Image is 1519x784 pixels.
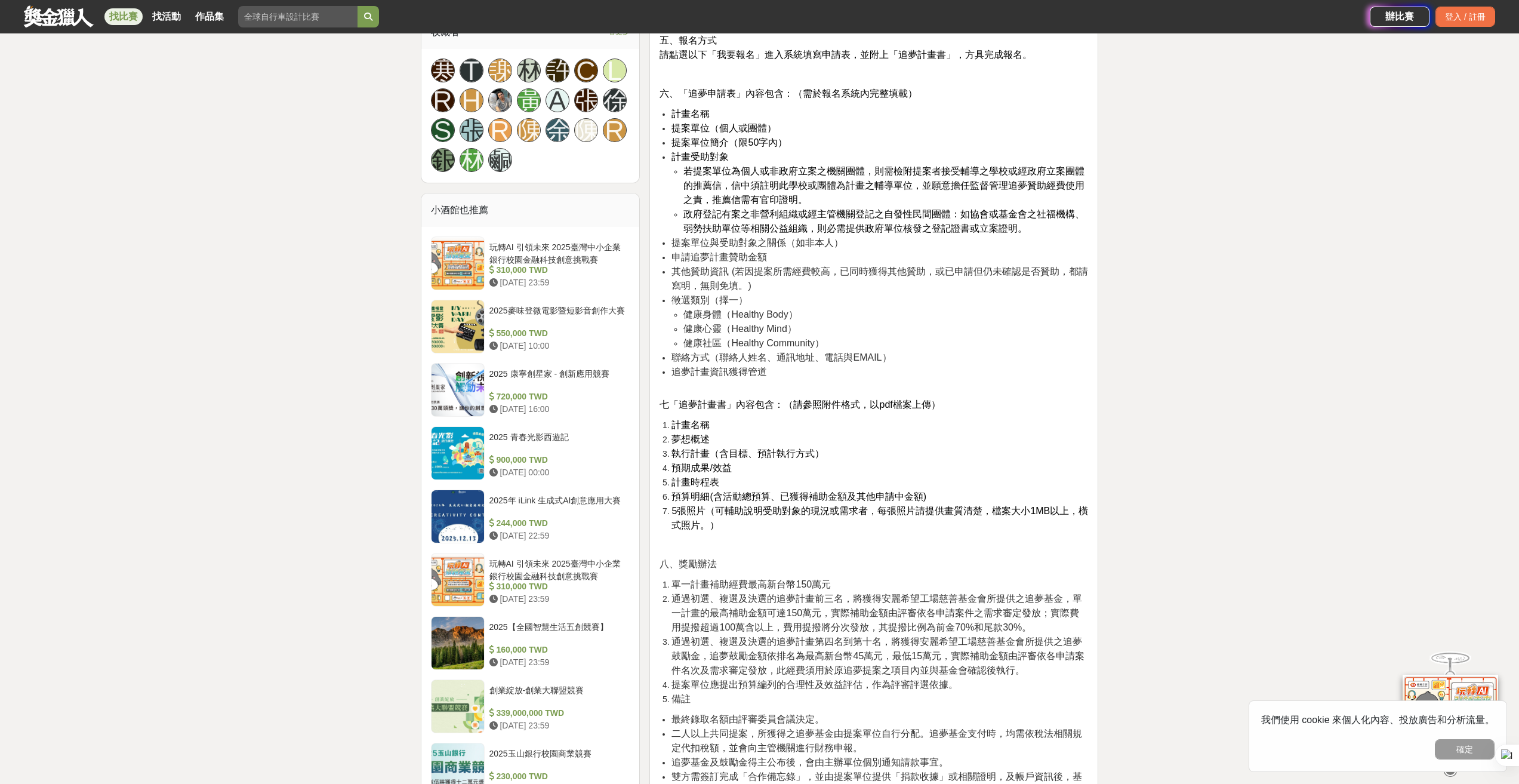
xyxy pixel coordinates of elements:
[671,506,1088,530] span: 5張照片（可輔助說明受助對象的現況或需求者，每張照片請提供畫質清楚，檔案大小1MB以上，橫式照片。）
[431,490,630,543] a: 2025年 iLink 生成式AI創意應用大賽 244,000 TWD [DATE] 22:59
[488,59,512,82] a: 謝
[517,88,541,112] a: 黃
[489,340,626,352] div: [DATE] 10:00
[671,109,710,119] span: 計畫名稱
[671,152,729,162] span: 計畫受助對象
[431,148,455,172] a: 銀
[1261,715,1495,725] span: 我們使用 cookie 來個人化內容、投放廣告和分析流量。
[671,123,777,133] span: 提案單位（個人或團體）
[671,728,1082,753] span: 二人以上共同提案，所獲得之追夢基金由提案單位自行分配。追夢基金支付時，均需依稅法相關規定代扣稅額，並會向主管機關進行財務申報。
[489,368,626,391] div: 2025 康寧創星家 - 創新應用競賽
[104,8,143,25] a: 找比賽
[1403,671,1498,751] img: d2146d9a-e6f6-4337-9592-8cefde37ba6b.png
[489,530,626,542] div: [DATE] 22:59
[488,148,512,172] a: 鹹
[460,88,483,112] div: H
[489,264,626,276] div: 310,000 TWD
[671,694,691,704] span: 備註
[489,89,512,112] img: Avatar
[546,118,569,142] a: 余
[671,238,843,248] span: 提案單位與受助對象之關係（如非本人）
[603,118,627,142] a: R
[683,324,796,334] span: 健康心靈（Healthy Mind）
[489,644,626,656] div: 160,000 TWD
[517,118,541,142] a: 陳
[671,295,748,305] span: 徵選類別（擇一）
[489,305,626,327] div: 2025麥味登微電影暨短影音創作大賽
[660,399,669,410] span: 七
[489,770,626,783] div: 230,000 TWD
[603,59,627,82] div: L
[489,558,626,580] div: 玩轉AI 引領未來 2025臺灣中小企業銀行校園金融科技創意挑戰賽
[671,680,958,690] span: 提案單位應提出預算編列的合理性及效益評估，作為評審評選依據。
[660,50,1032,60] span: 請點選以下「我要報名」進入系統填寫申請表，並附上「追夢計畫書」，方具完成報名。
[489,748,626,770] div: 2025玉山銀行校園商業競賽
[431,300,630,353] a: 2025麥味登微電影暨短影音創作大賽 550,000 TWD [DATE] 10:00
[546,59,569,82] a: 許
[671,757,948,767] span: 追夢基金及鼓勵金得主公布後，會由主辦單位個別通知請款事宜。
[683,309,797,319] span: 健康身體（Healthy Body）
[431,88,455,112] div: R
[489,241,626,264] div: 玩轉AI 引領未來 2025臺灣中小企業銀行校園金融科技創意挑戰賽
[431,118,455,142] a: S
[671,352,891,362] span: 聯絡方式（聯絡人姓名、通訊地址、電話與EMAIL）
[460,59,483,82] a: T
[489,580,626,593] div: 310,000 TWD
[683,209,1084,233] span: 政府登記有案之非營利組織或經主管機關登記之自發性民間團體：如協會或基金會之社福機構、弱勢扶助單位等相關公益組織，則必需提供政府單位核發之登記證書或立案證明。
[1435,739,1495,760] button: 確定
[671,463,731,473] span: 預期成果/效益
[431,236,630,290] a: 玩轉AI 引領未來 2025臺灣中小企業銀行校園金融科技創意挑戰賽 310,000 TWD [DATE] 23:59
[489,276,626,289] div: [DATE] 23:59
[671,579,831,589] span: 單一計畫補助經費最高新台幣150萬元
[489,431,626,454] div: 2025 青春光影西遊記
[488,118,512,142] a: R
[671,137,787,147] span: 提案單位簡介（限50字內）
[671,714,824,724] span: 最終錄取名額由評審委員會議決定。
[603,88,627,112] div: 徐
[489,517,626,530] div: 244,000 TWD
[431,59,455,82] a: 寒
[574,59,598,82] a: C
[431,553,630,607] a: 玩轉AI 引領未來 2025臺灣中小企業銀行校園金融科技創意挑戰賽 310,000 TWD [DATE] 23:59
[671,477,719,487] span: 計畫時程表
[489,707,626,720] div: 339,000,000 TWD
[671,252,767,262] span: 申請追夢計畫贊助金額
[460,148,483,172] a: 林
[460,118,483,142] div: 張
[489,720,626,732] div: [DATE] 23:59
[238,6,358,27] input: 全球自行車設計比賽
[489,466,626,479] div: [DATE] 00:00
[489,403,626,416] div: [DATE] 16:00
[671,448,824,459] span: 執行計畫（含目標、預計執行方式）
[431,616,630,670] a: 2025【全國智慧生活五創競賽】 160,000 TWD [DATE] 23:59
[1435,7,1495,27] div: 登入 / 註冊
[660,559,717,569] span: 八、獎勵辦法
[517,59,541,82] a: 林
[431,680,630,733] a: 創業綻放-創業大聯盟競賽 339,000,000 TWD [DATE] 23:59
[431,363,630,417] a: 2025 康寧創星家 - 創新應用競賽 720,000 TWD [DATE] 16:00
[660,35,717,45] span: 五、報名方式
[147,8,186,25] a: 找活動
[671,420,710,430] span: 計畫名稱
[489,656,626,669] div: [DATE] 23:59
[669,399,940,410] span: 「追夢計畫書」內容包含：（請參照附件格式，以pdf檔案上傳）
[671,637,1084,675] span: 通過初選、複選及決選的追夢計畫第四名到第十名，將獲得安麗希望工場慈善基金會所提供之追夢鼓勵金，追夢鼓勵金額依排名為最高新台幣45萬元，最低15萬元，實際補助金額由評審依各申請案件名次及需求審定發...
[671,491,926,502] span: 預算明細(含活動總預算、已獲得補助金額及其他申請中金額)
[1370,7,1429,27] a: 辦比賽
[489,494,626,517] div: 2025年 iLink 生成式AI創意應用大賽
[488,88,512,112] a: Avatar
[574,88,598,112] a: 張
[671,266,1088,291] span: 其他贊助資訊 (若因提案所需經費較高，已同時獲得其他贊助，或已申請但仍未確認是否贊助，都請寫明，無則免填。)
